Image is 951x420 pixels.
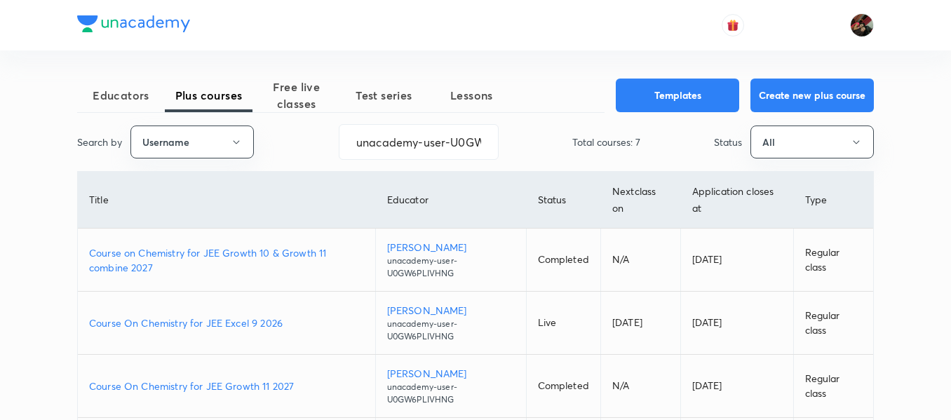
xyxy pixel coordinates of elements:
[793,355,873,418] td: Regular class
[340,87,428,104] span: Test series
[387,366,515,406] a: [PERSON_NAME]unacademy-user-U0GW6PLIVHNG
[428,87,515,104] span: Lessons
[89,316,364,330] a: Course On Chemistry for JEE Excel 9 2026
[680,229,793,292] td: [DATE]
[387,255,515,280] p: unacademy-user-U0GW6PLIVHNG
[793,172,873,229] th: Type
[526,229,600,292] td: Completed
[600,229,680,292] td: N/A
[375,172,526,229] th: Educator
[387,240,515,255] p: [PERSON_NAME]
[750,79,874,112] button: Create new plus course
[77,87,165,104] span: Educators
[89,245,364,275] a: Course on Chemistry for JEE Growth 10 & Growth 11 combine 2027
[130,126,254,158] button: Username
[714,135,742,149] p: Status
[387,303,515,318] p: [PERSON_NAME]
[680,355,793,418] td: [DATE]
[526,355,600,418] td: Completed
[600,355,680,418] td: N/A
[526,292,600,355] td: Live
[680,292,793,355] td: [DATE]
[387,240,515,280] a: [PERSON_NAME]unacademy-user-U0GW6PLIVHNG
[850,13,874,37] img: Shweta Kokate
[78,172,375,229] th: Title
[600,292,680,355] td: [DATE]
[387,303,515,343] a: [PERSON_NAME]unacademy-user-U0GW6PLIVHNG
[616,79,739,112] button: Templates
[387,366,515,381] p: [PERSON_NAME]
[680,172,793,229] th: Application closes at
[339,124,498,160] input: Search...
[387,318,515,343] p: unacademy-user-U0GW6PLIVHNG
[793,292,873,355] td: Regular class
[89,379,364,393] a: Course On Chemistry for JEE Growth 11 2027
[165,87,252,104] span: Plus courses
[750,126,874,158] button: All
[387,381,515,406] p: unacademy-user-U0GW6PLIVHNG
[77,135,122,149] p: Search by
[793,229,873,292] td: Regular class
[727,19,739,32] img: avatar
[600,172,680,229] th: Next class on
[252,79,340,112] span: Free live classes
[526,172,600,229] th: Status
[77,15,190,36] a: Company Logo
[572,135,640,149] p: Total courses: 7
[722,14,744,36] button: avatar
[77,15,190,32] img: Company Logo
